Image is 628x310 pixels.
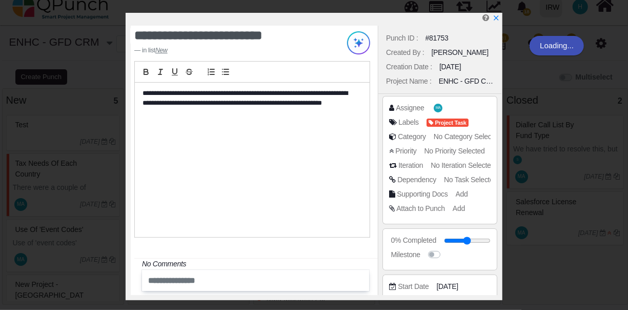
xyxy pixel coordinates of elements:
[439,76,494,87] div: ENHC - GFD CRM
[391,235,436,246] div: 0% Completed
[431,47,489,58] div: [PERSON_NAME]
[398,160,423,171] div: Iteration
[434,132,501,141] span: No Category Selected
[347,31,370,54] img: Try writing with AI
[395,146,416,157] div: Priority
[431,161,495,169] span: No Iteration Selected
[397,189,448,200] div: Supporting Docs
[386,62,432,72] div: Creation Date :
[530,36,584,55] div: Loading...
[426,33,449,44] div: #81753
[391,249,420,260] div: Milestone
[436,281,458,292] span: [DATE]
[396,103,424,113] div: Assignee
[155,47,168,54] cite: Source Title
[439,62,461,72] div: [DATE]
[398,281,429,292] div: Start Date
[493,14,500,22] svg: x
[427,117,469,128] span: <div><span class="badge badge-secondary" style="background-color: #F44E3B"> <i class="fa fa-tag p...
[155,47,168,54] u: New
[436,106,441,110] span: MA
[386,47,424,58] div: Created By :
[398,131,426,142] div: Category
[427,119,469,127] span: Project Task
[386,76,432,87] div: Project Name :
[397,175,436,185] div: Dependency
[424,147,485,155] span: No Priority Selected
[482,14,489,22] i: Edit Punch
[386,33,418,44] div: Punch ID :
[142,260,186,268] i: No Comments
[398,117,419,128] div: Labels
[434,104,442,112] span: Mahmood Ashraf
[444,176,497,184] span: No Task Selected
[396,203,445,214] div: Attach to Punch
[134,46,328,55] footer: in list
[456,190,468,198] span: Add
[453,204,465,212] span: Add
